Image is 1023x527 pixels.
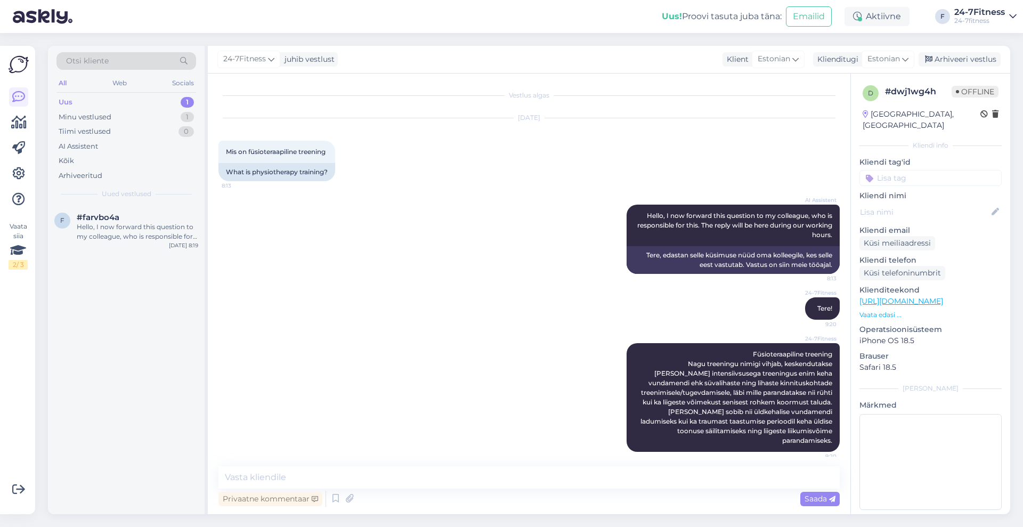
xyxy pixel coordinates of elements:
[222,182,262,190] span: 8:13
[662,10,782,23] div: Proovi tasuta juba täna:
[178,126,194,137] div: 0
[59,141,98,152] div: AI Assistent
[813,54,858,65] div: Klienditugi
[805,494,835,504] span: Saada
[280,54,335,65] div: juhib vestlust
[66,55,109,67] span: Otsi kliente
[169,241,198,249] div: [DATE] 8:19
[859,400,1002,411] p: Märkmed
[797,335,837,343] span: 24-7Fitness
[859,296,943,306] a: [URL][DOMAIN_NAME]
[102,189,151,199] span: Uued vestlused
[867,53,900,65] span: Estonian
[863,109,980,131] div: [GEOGRAPHIC_DATA], [GEOGRAPHIC_DATA]
[859,384,1002,393] div: [PERSON_NAME]
[797,289,837,297] span: 24-7Fitness
[9,222,28,270] div: Vaata siia
[9,260,28,270] div: 2 / 3
[722,54,749,65] div: Klient
[859,285,1002,296] p: Klienditeekond
[218,163,335,181] div: What is physiotherapy training?
[59,171,102,181] div: Arhiveeritud
[758,53,790,65] span: Estonian
[859,324,1002,335] p: Operatsioonisüsteem
[181,97,194,108] div: 1
[859,362,1002,373] p: Safari 18.5
[797,320,837,328] span: 9:20
[797,274,837,282] span: 8:13
[110,76,129,90] div: Web
[859,266,945,280] div: Küsi telefoninumbrit
[859,170,1002,186] input: Lisa tag
[935,9,950,24] div: F
[9,54,29,75] img: Askly Logo
[59,156,74,166] div: Kõik
[954,8,1017,25] a: 24-7Fitness24-7fitness
[859,351,1002,362] p: Brauser
[218,113,840,123] div: [DATE]
[919,52,1001,67] div: Arhiveeri vestlus
[954,17,1005,25] div: 24-7fitness
[885,85,952,98] div: # dwj1wg4h
[859,310,1002,320] p: Vaata edasi ...
[181,112,194,123] div: 1
[218,492,322,506] div: Privaatne kommentaar
[952,86,998,98] span: Offline
[797,196,837,204] span: AI Assistent
[817,304,832,312] span: Tere!
[59,97,72,108] div: Uus
[859,236,935,250] div: Küsi meiliaadressi
[845,7,910,26] div: Aktiivne
[859,225,1002,236] p: Kliendi email
[218,91,840,100] div: Vestlus algas
[860,206,989,218] input: Lisa nimi
[77,222,198,241] div: Hello, I now forward this question to my colleague, who is responsible for this. The reply will b...
[954,8,1005,17] div: 24-7Fitness
[859,141,1002,150] div: Kliendi info
[170,76,196,90] div: Socials
[627,246,840,274] div: Tere, edastan selle küsimuse nüüd oma kolleegile, kes selle eest vastutab. Vastus on siin meie tö...
[226,148,326,156] span: Mis on füsioteraapiline treening
[859,255,1002,266] p: Kliendi telefon
[859,190,1002,201] p: Kliendi nimi
[797,452,837,460] span: 9:20
[786,6,832,27] button: Emailid
[60,216,64,224] span: f
[56,76,69,90] div: All
[59,112,111,123] div: Minu vestlused
[662,11,682,21] b: Uus!
[77,213,119,222] span: #farvbo4a
[859,335,1002,346] p: iPhone OS 18.5
[868,89,873,97] span: d
[223,53,266,65] span: 24-7Fitness
[859,157,1002,168] p: Kliendi tag'id
[637,212,834,239] span: Hello, I now forward this question to my colleague, who is responsible for this. The reply will b...
[59,126,111,137] div: Tiimi vestlused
